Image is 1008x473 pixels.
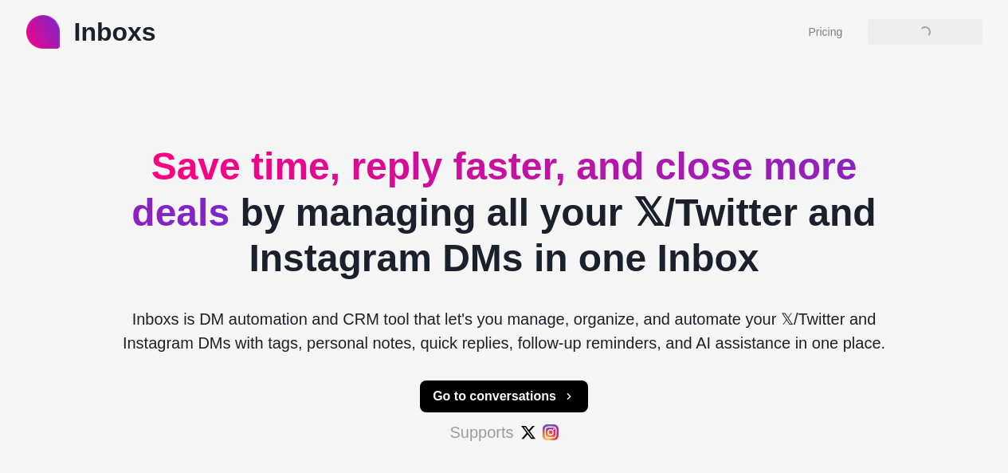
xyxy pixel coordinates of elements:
[74,13,156,51] p: Inboxs
[109,144,900,282] h2: by managing all your 𝕏/Twitter and Instagram DMs in one Inbox
[26,13,156,51] a: logoInboxs
[26,15,60,49] img: logo
[131,145,857,234] span: Save time, reply faster, and close more deals
[109,307,900,355] p: Inboxs is DM automation and CRM tool that let's you manage, organize, and automate your 𝕏/Twitter...
[543,424,559,440] img: #
[449,420,513,444] p: Supports
[808,24,842,41] a: Pricing
[520,424,536,440] img: #
[420,380,588,412] button: Go to conversations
